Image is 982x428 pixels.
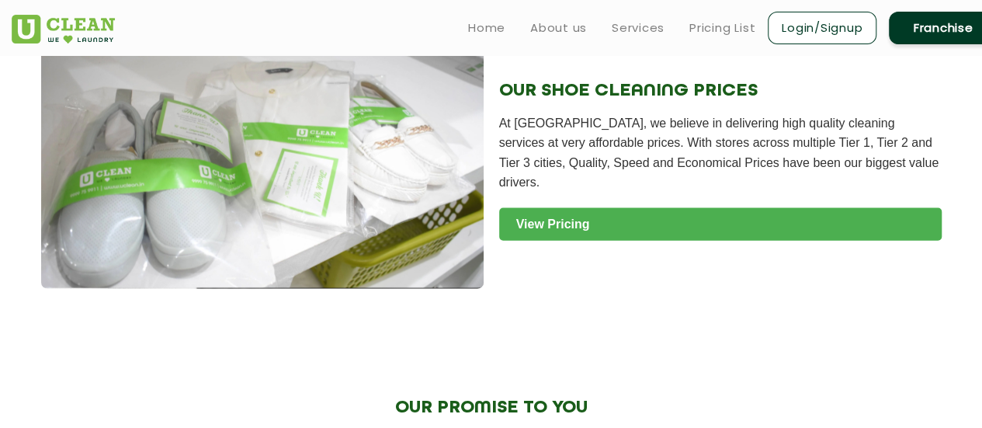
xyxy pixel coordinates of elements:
[530,19,587,37] a: About us
[499,81,942,101] h2: OUR SHOE CLEANING PRICES
[12,15,115,43] img: UClean Laundry and Dry Cleaning
[151,398,831,418] h2: OUR PROMISE TO YOU
[41,33,484,289] img: Shoe Cleaning Service
[612,19,664,37] a: Services
[768,12,876,44] a: Login/Signup
[499,113,942,193] p: At [GEOGRAPHIC_DATA], we believe in delivering high quality cleaning services at very affordable ...
[689,19,755,37] a: Pricing List
[468,19,505,37] a: Home
[499,208,942,241] a: View Pricing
